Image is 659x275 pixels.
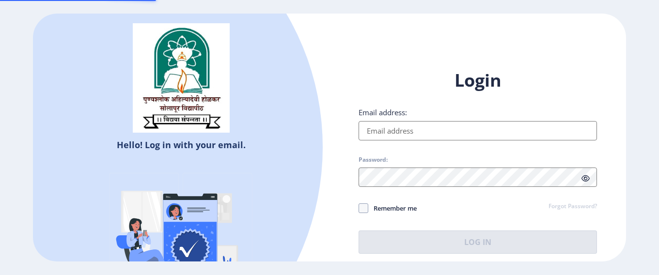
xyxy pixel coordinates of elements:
[359,69,597,92] h1: Login
[359,230,597,254] button: Log In
[133,23,230,133] img: sulogo.png
[359,121,597,140] input: Email address
[359,156,388,164] label: Password:
[549,202,597,211] a: Forgot Password?
[359,107,407,117] label: Email address:
[368,202,417,214] span: Remember me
